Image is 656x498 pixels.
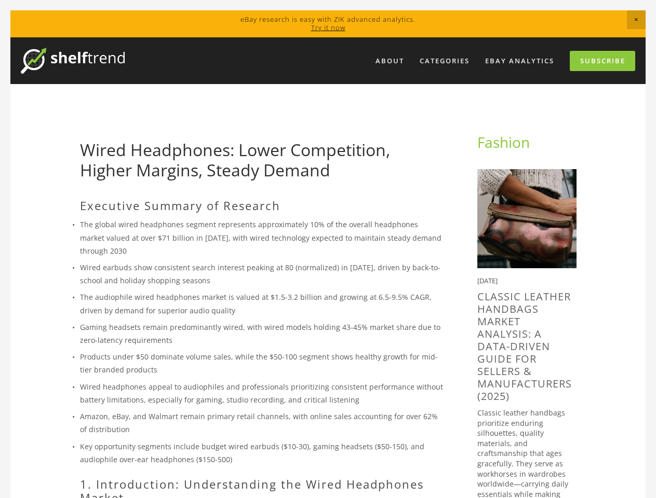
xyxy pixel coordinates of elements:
[21,48,125,74] img: ShelfTrend
[80,380,444,406] p: Wired headphones appeal to audiophiles and professionals prioritizing consistent performance with...
[627,10,646,29] span: Close Announcement
[413,52,476,70] div: Categories
[80,350,444,376] p: Products under $50 dominate volume sales, while the $50-100 segment shows healthy growth for mid-...
[80,440,444,466] p: Key opportunity segments include budget wired earbuds ($10-30), gaming headsets ($50-150), and au...
[311,23,345,32] a: Try it now
[80,139,390,181] a: Wired Headphones: Lower Competition, Higher Margins, Steady Demand
[80,290,444,316] p: The audiophile wired headphones market is valued at $1.5-3.2 billion and growing at 6.5-9.5% CAGR...
[477,132,530,152] a: Fashion
[80,321,444,347] p: Gaming headsets remain predominantly wired, with wired models holding 43-45% market share due to ...
[369,52,411,70] a: About
[80,261,444,287] p: Wired earbuds show consistent search interest peaking at 80 (normalized) in [DATE], driven by bac...
[477,169,577,268] img: Classic Leather Handbags Market Analysis: A Data-Driven Guide for Sellers &amp; Manufacturers (2025)
[570,51,635,71] a: Subscribe
[80,199,444,212] h2: Executive Summary of Research
[478,52,561,70] a: eBay Analytics
[477,289,572,403] a: Classic Leather Handbags Market Analysis: A Data-Driven Guide for Sellers & Manufacturers (2025)
[80,410,444,436] p: Amazon, eBay, and Walmart remain primary retail channels, with online sales accounting for over 6...
[477,276,498,285] time: [DATE]
[80,218,444,257] p: The global wired headphones segment represents approximately 10% of the overall headphones market...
